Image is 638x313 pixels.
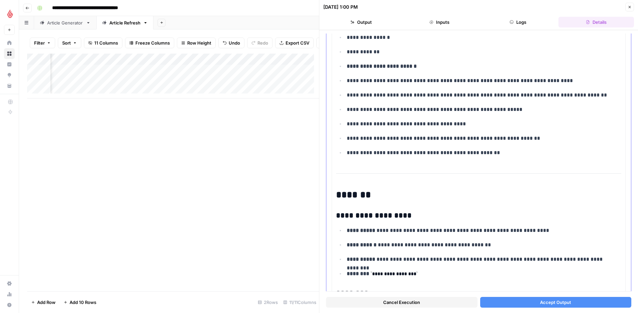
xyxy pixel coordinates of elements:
button: Export CSV [275,38,314,48]
span: Export CSV [286,40,309,46]
button: Add 10 Rows [60,297,100,308]
div: Article Refresh [109,19,140,26]
button: Workspace: Lightspeed [4,5,15,22]
button: Undo [218,38,244,48]
a: Home [4,38,15,48]
div: 2 Rows [255,297,281,308]
a: Usage [4,289,15,300]
span: Add Row [37,299,56,306]
button: Help + Support [4,300,15,310]
a: Opportunities [4,70,15,80]
a: Article Refresh [96,16,153,29]
button: Output [323,17,399,27]
span: Add 10 Rows [70,299,96,306]
span: Freeze Columns [135,40,170,46]
button: Accept Output [480,297,632,308]
button: Freeze Columns [125,38,174,48]
span: Cancel Execution [383,299,420,306]
span: Row Height [187,40,211,46]
span: Sort [62,40,71,46]
button: Logs [480,17,556,27]
div: Article Generator [47,19,83,26]
a: Insights [4,59,15,70]
a: Settings [4,278,15,289]
button: Filter [30,38,55,48]
button: Sort [58,38,81,48]
div: [DATE] 1:00 PM [323,4,358,10]
button: Details [558,17,634,27]
a: Browse [4,48,15,59]
button: Redo [247,38,273,48]
a: Your Data [4,80,15,91]
img: Lightspeed Logo [4,8,16,20]
button: Cancel Execution [326,297,477,308]
span: Accept Output [540,299,571,306]
button: Row Height [177,38,216,48]
button: Inputs [402,17,477,27]
div: 11/11 Columns [281,297,319,308]
span: Filter [34,40,45,46]
a: Article Generator [34,16,96,29]
button: Add Row [27,297,60,308]
span: Redo [257,40,268,46]
button: 11 Columns [84,38,122,48]
span: 11 Columns [94,40,118,46]
span: Undo [229,40,240,46]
